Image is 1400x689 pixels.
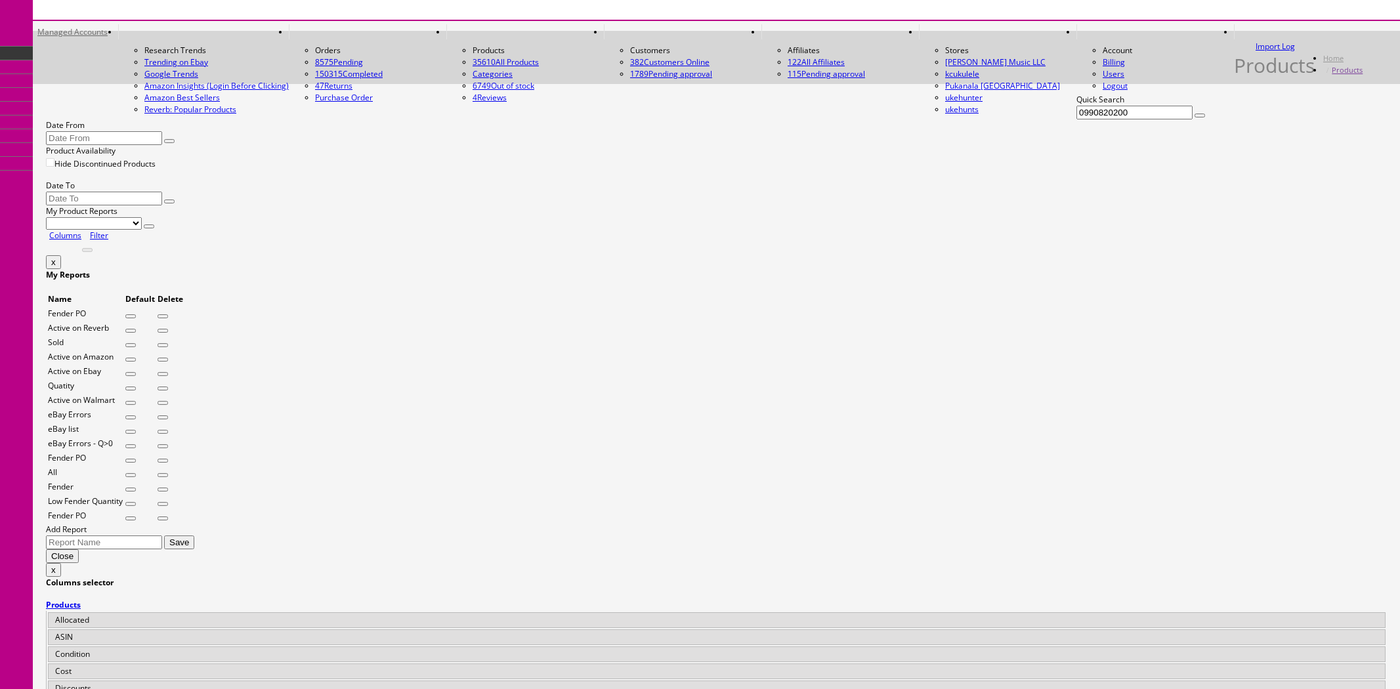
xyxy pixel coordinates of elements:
[47,394,123,407] td: Active on Walmart
[47,322,123,335] td: Active on Reverb
[315,68,343,79] span: 150315
[945,56,1046,68] a: [PERSON_NAME] Music LLC
[630,68,648,79] span: 1789
[47,293,123,306] td: Name
[473,68,513,79] a: Categories
[47,451,123,465] td: Fender PO
[1323,53,1344,63] a: Home
[49,230,81,241] a: Columns
[945,80,1060,91] a: Pukanala [GEOGRAPHIC_DATA]
[945,104,979,115] a: ukehunts
[630,68,712,79] a: 1789Pending approval
[157,293,184,306] td: Delete
[47,495,123,508] td: Low Fender Quantity
[1103,56,1125,68] a: Billing
[46,577,1387,589] h4: Columns selector
[47,336,123,349] td: Sold
[46,145,116,156] label: Product Availability
[48,663,1386,679] div: Cost
[473,92,507,103] a: 4Reviews
[1234,24,1256,39] a: HELP
[945,92,983,103] a: ukehunter
[1103,45,1234,56] li: Account
[473,92,477,103] span: 4
[47,379,123,392] td: Quatity
[47,365,123,378] td: Active on Ebay
[315,56,333,68] span: 8575
[48,612,1386,628] div: Allocated
[46,524,87,535] label: Add Report
[788,68,865,79] a: 115Pending approval
[144,45,289,56] li: Research Trends
[46,205,117,217] label: My Product Reports
[26,24,118,39] a: Managed Accounts
[144,80,289,92] a: Amazon Insights (Login Before Clicking)
[46,255,61,269] button: x
[46,599,81,610] strong: Products
[46,158,54,167] input: Hide Discontinued Products
[788,56,845,68] a: 122All Affiliates
[1234,60,1315,72] h1: Products
[144,92,289,104] a: Amazon Best Sellers
[315,80,352,91] a: 47Returns
[315,80,324,91] span: 47
[630,56,644,68] span: 382
[630,56,710,68] a: 382Customers Online
[473,56,496,68] span: 35610
[47,480,123,493] td: Fender
[46,119,85,131] label: Date From
[1332,65,1363,75] a: Products
[46,180,75,191] label: Date To
[46,158,156,169] label: Hide Discontinued Products
[47,437,123,450] td: eBay Errors - Q>0
[90,230,108,241] a: Filter
[315,92,373,103] a: Purchase Order
[47,423,123,436] td: eBay list
[1076,106,1193,119] input: Search
[46,563,61,577] button: x
[473,80,491,91] span: 6749
[315,56,446,68] a: 8575Pending
[788,68,801,79] span: 115
[945,68,979,79] a: kcukulele
[46,192,162,205] input: Date To
[1103,68,1124,79] a: Users
[47,466,123,479] td: All
[788,45,919,56] li: Affiliates
[46,535,162,549] input: Report Name
[1256,41,1295,52] a: Import Log
[788,56,801,68] span: 122
[1103,80,1128,91] a: Logout
[46,131,162,145] input: Date From
[47,509,123,522] td: Fender PO
[144,56,289,68] a: Trending on Ebay
[315,45,446,56] li: Orders
[47,408,123,421] td: eBay Errors
[48,646,1386,662] div: Condition
[945,45,1076,56] li: Stores
[144,104,289,115] a: Reverb: Popular Products
[315,68,383,79] a: 150315Completed
[473,45,604,56] li: Products
[630,45,761,56] li: Customers
[125,293,156,306] td: Default
[47,350,123,364] td: Active on Amazon
[46,549,79,563] button: Close
[48,629,1386,645] div: ASIN
[144,68,289,80] a: Google Trends
[473,80,534,91] a: 6749Out of stock
[47,307,123,320] td: Fender PO
[46,269,1387,281] h4: My Reports
[1076,94,1124,105] label: Quick Search
[473,56,539,68] a: 35610All Products
[164,535,194,549] button: Save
